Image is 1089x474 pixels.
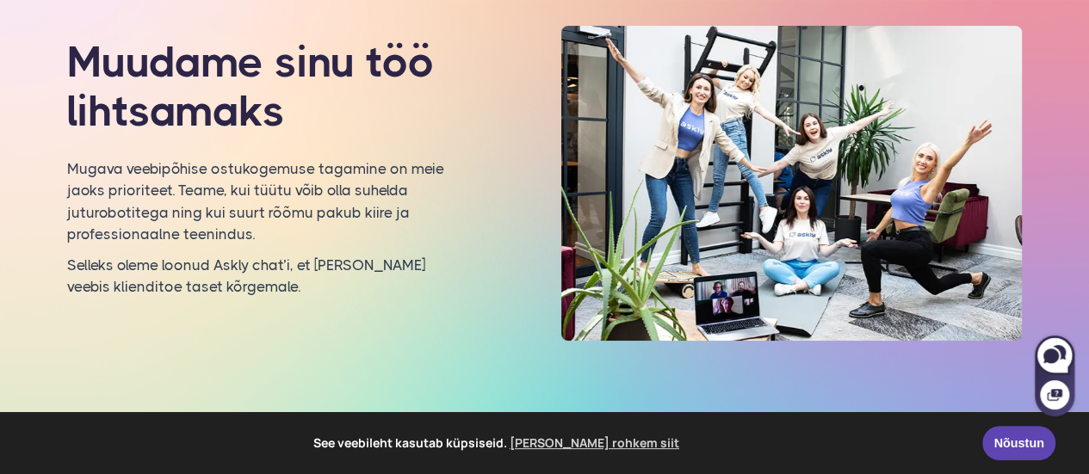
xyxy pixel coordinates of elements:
a: learn more about cookies [507,430,682,456]
p: Mugava veebipõhise ostukogemuse tagamine on meie jaoks prioriteet. Teame, kui tüütu võib olla suh... [67,158,445,246]
iframe: Askly chat [1033,332,1076,418]
p: Selleks oleme loonud Askly chat’i, et [PERSON_NAME] veebis klienditoe taset kõrgemale. [67,255,445,299]
h1: Muudame sinu töö lihtsamaks [67,38,445,137]
a: Nõustun [982,426,1055,460]
span: See veebileht kasutab küpsiseid. [25,430,970,456]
